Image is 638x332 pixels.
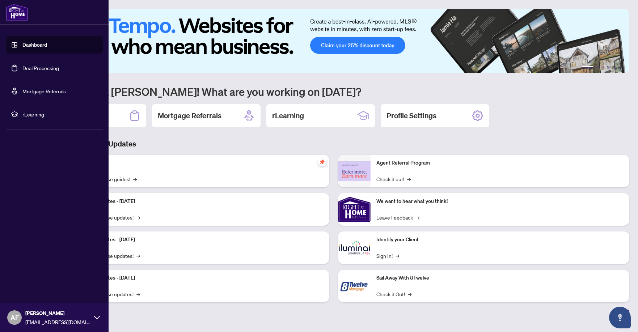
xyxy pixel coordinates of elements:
[596,66,599,69] button: 2
[22,88,66,94] a: Mortgage Referrals
[25,318,90,326] span: [EMAIL_ADDRESS][DOMAIN_NAME]
[376,290,411,298] a: Check it Out!→
[376,175,411,183] a: Check it out!→
[338,270,371,302] img: Sail Away With 8Twelve
[10,312,19,323] span: AF
[376,213,419,221] a: Leave Feedback→
[76,236,324,244] p: Platform Updates - [DATE]
[22,65,59,71] a: Deal Processing
[338,161,371,181] img: Agent Referral Program
[38,85,629,98] h1: Welcome back [PERSON_NAME]! What are you working on [DATE]?
[136,213,140,221] span: →
[376,236,624,244] p: Identify your Client
[376,197,624,205] p: We want to hear what you think!
[582,66,593,69] button: 1
[602,66,605,69] button: 3
[136,290,140,298] span: →
[6,4,28,21] img: logo
[407,175,411,183] span: →
[38,139,629,149] h3: Brokerage & Industry Updates
[318,158,326,166] span: pushpin
[338,193,371,226] img: We want to hear what you think!
[608,66,610,69] button: 4
[376,252,399,260] a: Sign In!→
[338,231,371,264] img: Identify your Client
[396,252,399,260] span: →
[76,159,324,167] p: Self-Help
[22,42,47,48] a: Dashboard
[613,66,616,69] button: 5
[25,309,90,317] span: [PERSON_NAME]
[76,274,324,282] p: Platform Updates - [DATE]
[619,66,622,69] button: 6
[376,274,624,282] p: Sail Away With 8Twelve
[22,110,98,118] span: rLearning
[386,111,436,121] h2: Profile Settings
[76,197,324,205] p: Platform Updates - [DATE]
[376,159,624,167] p: Agent Referral Program
[158,111,221,121] h2: Mortgage Referrals
[416,213,419,221] span: →
[38,9,629,73] img: Slide 0
[272,111,304,121] h2: rLearning
[609,307,631,328] button: Open asap
[133,175,137,183] span: →
[136,252,140,260] span: →
[408,290,411,298] span: →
